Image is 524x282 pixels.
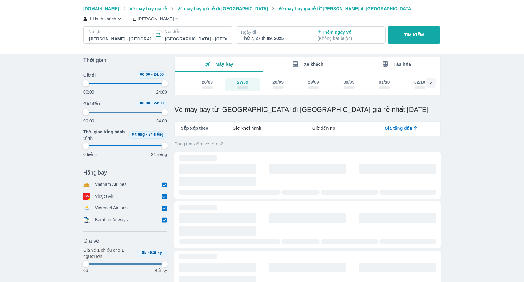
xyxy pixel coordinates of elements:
span: 00:00 [140,72,150,77]
div: 28/09 [272,79,284,85]
span: - [151,101,153,105]
span: Sắp xếp theo [181,125,208,131]
p: 00:00 [83,118,94,124]
p: ( Không bắt buộc ) [317,35,380,41]
span: 00:00 [140,101,150,105]
span: [DOMAIN_NAME] [83,6,119,11]
p: Vietnam Airlines [95,181,127,188]
span: Giờ khởi hành [233,125,261,131]
div: 27/09 [237,79,248,85]
p: TÌM KIẾM [404,32,424,38]
div: 02/10 [414,79,425,85]
p: Nơi đi [88,28,152,35]
p: Bamboo Airways [95,217,128,223]
span: 24:00 [154,101,164,105]
div: 30/09 [343,79,354,85]
span: Máy bay [215,62,233,67]
span: Thời gian [83,57,106,64]
div: 01/10 [379,79,390,85]
p: 0đ [83,267,88,274]
span: 0k [142,250,146,255]
p: [PERSON_NAME] [138,16,174,22]
span: - [151,72,153,77]
span: Thời gian tổng hành trình [83,129,126,141]
p: Đang tìm kiếm vé rẻ nhất... [174,141,441,147]
h1: Vé máy bay từ [GEOGRAPHIC_DATA] đi [GEOGRAPHIC_DATA] giá rẻ nhất [DATE] [174,105,441,114]
p: Nơi đến [164,28,228,35]
span: - [148,250,149,255]
p: Ngày đi [241,29,305,35]
p: Giá vé 1 chiều cho 1 người lớn [83,247,134,259]
span: 24 tiếng [149,132,164,137]
p: 24 tiếng [151,151,167,158]
p: 1 Hành khách [89,16,116,22]
button: [PERSON_NAME] [133,15,180,22]
span: Hãng bay [83,169,107,176]
span: Giờ đến [83,101,100,107]
p: 00:00 [83,89,94,95]
span: Giờ đi [83,72,96,78]
span: 24:00 [154,72,164,77]
span: 0 tiếng [132,132,145,137]
div: Thứ 7, 27 th 09, 2025 [242,35,304,41]
div: 29/09 [308,79,319,85]
span: Vé máy bay giá rẻ [129,6,167,11]
span: Giờ đến nơi [312,125,337,131]
p: 24:00 [156,118,167,124]
div: scrollable day and price [190,78,426,91]
span: Vé máy bay giá rẻ từ [PERSON_NAME] đi [GEOGRAPHIC_DATA] [278,6,413,11]
button: 1 Hành khách [83,15,123,22]
span: Xe khách [304,62,323,67]
p: Thêm ngày về [317,29,380,41]
p: 0 tiếng [83,151,97,158]
span: Vé máy bay giá rẻ đi [GEOGRAPHIC_DATA] [178,6,268,11]
span: Bất kỳ [150,250,162,255]
p: 24:00 [156,89,167,95]
button: TÌM KIẾM [388,26,440,44]
p: Bất kỳ [154,267,167,274]
p: Vietravel Airlines [95,205,128,212]
nav: breadcrumb [83,6,441,12]
span: Giá vé [83,237,99,245]
span: Tàu hỏa [394,62,411,67]
div: lab API tabs example [208,122,440,135]
div: 26/09 [202,79,213,85]
p: Vietjet Air [95,193,114,200]
span: Giá tăng dần [385,125,412,131]
span: - [146,132,147,137]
